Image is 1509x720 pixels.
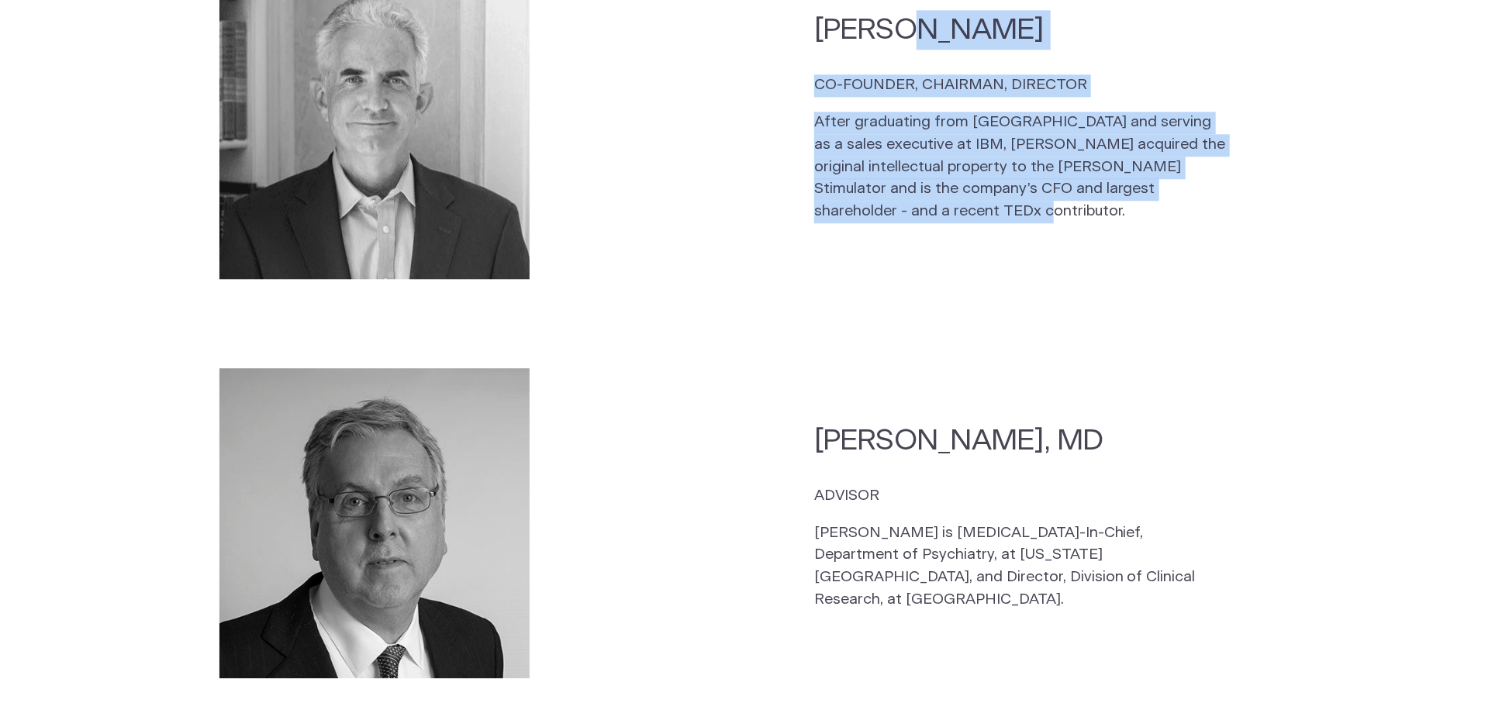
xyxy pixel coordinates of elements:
[814,112,1231,223] p: After graduating from [GEOGRAPHIC_DATA] and serving as a sales executive at IBM, [PERSON_NAME] ac...
[814,74,1231,97] p: CO-FOUNDER, CHAIRMAN, DIRECTOR
[814,421,1231,460] h2: [PERSON_NAME], MD
[814,10,1231,50] h2: [PERSON_NAME]
[814,522,1231,611] p: [PERSON_NAME] is [MEDICAL_DATA]-In-Chief, Department of Psychiatry, at [US_STATE][GEOGRAPHIC_DATA...
[814,485,1231,508] p: ADVISOR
